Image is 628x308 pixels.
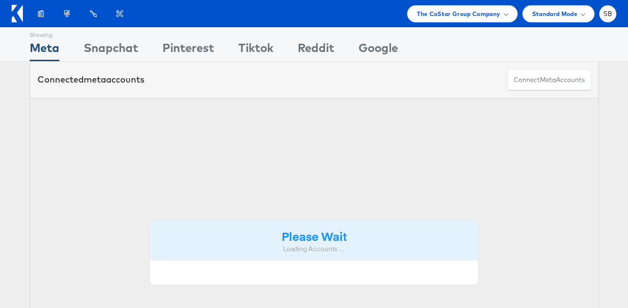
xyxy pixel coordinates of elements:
[359,39,398,61] div: Google
[282,228,347,244] strong: Please Wait
[532,9,577,19] span: Standard Mode
[417,9,500,19] span: The CoStar Group Company
[30,28,59,39] div: Showing
[238,39,273,61] div: Tiktok
[507,69,591,91] button: ConnectmetaAccounts
[37,73,144,86] div: Connected accounts
[540,75,556,85] span: meta
[84,74,106,85] span: meta
[30,39,59,61] div: Meta
[157,244,471,254] div: Loading Accounts ....
[84,39,138,61] div: Snapchat
[603,11,612,17] span: SB
[298,39,334,61] div: Reddit
[162,39,214,61] div: Pinterest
